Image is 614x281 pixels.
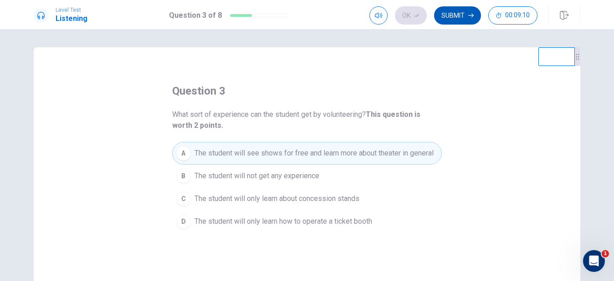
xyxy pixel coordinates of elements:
[176,191,191,206] div: C
[194,193,359,204] span: The student will only learn about concession stands
[172,109,442,131] span: What sort of experience can the student get by volunteering?
[488,6,537,25] button: 00:09:10
[602,250,609,257] span: 1
[169,10,222,21] h1: Question 3 of 8
[56,7,87,13] span: Level Test
[172,165,442,187] button: BThe student will not get any experience
[505,12,530,19] span: 00:09:10
[172,84,225,98] h4: question 3
[176,214,191,229] div: D
[172,142,442,165] button: AThe student will see shows for free and learn more about theater in general
[172,187,442,210] button: CThe student will only learn about concession stands
[56,13,87,24] h1: Listening
[176,146,191,161] div: A
[194,148,434,159] span: The student will see shows for free and learn more about theater in general
[434,6,481,25] button: Submit
[194,171,319,181] span: The student will not get any experience
[172,210,442,233] button: DThe student will only learn how to operate a ticket booth
[583,250,605,272] iframe: Intercom live chat
[194,216,372,227] span: The student will only learn how to operate a ticket booth
[176,169,191,183] div: B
